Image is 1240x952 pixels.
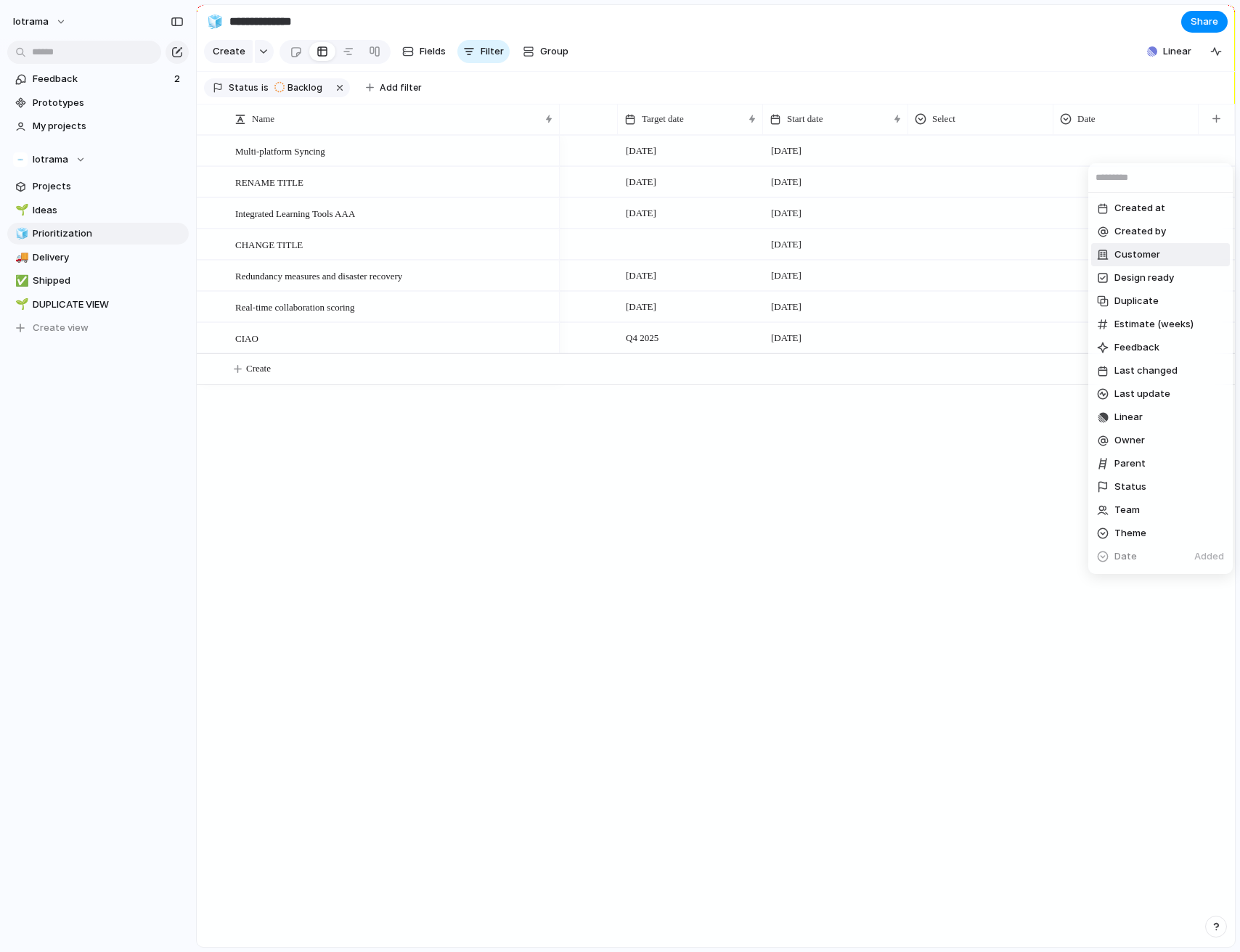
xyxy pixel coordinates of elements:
[1114,340,1159,355] span: Feedback
[1194,573,1224,587] span: Added
[1114,410,1143,424] span: Linear
[1114,503,1140,517] span: Team
[1114,364,1178,378] span: Last changed
[1114,549,1137,564] span: Date
[1114,526,1146,541] span: Theme
[1114,294,1159,308] span: Duplicate
[1114,573,1141,587] span: Effort
[1114,224,1166,239] span: Created by
[1114,387,1170,401] span: Last update
[1114,317,1194,332] span: Estimate (weeks)
[1114,201,1165,216] span: Created at
[1194,549,1224,564] span: Added
[1114,247,1160,262] span: Customer
[1114,271,1174,285] span: Design ready
[1114,433,1145,448] span: Owner
[1114,456,1146,471] span: Parent
[1114,480,1146,494] span: Status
